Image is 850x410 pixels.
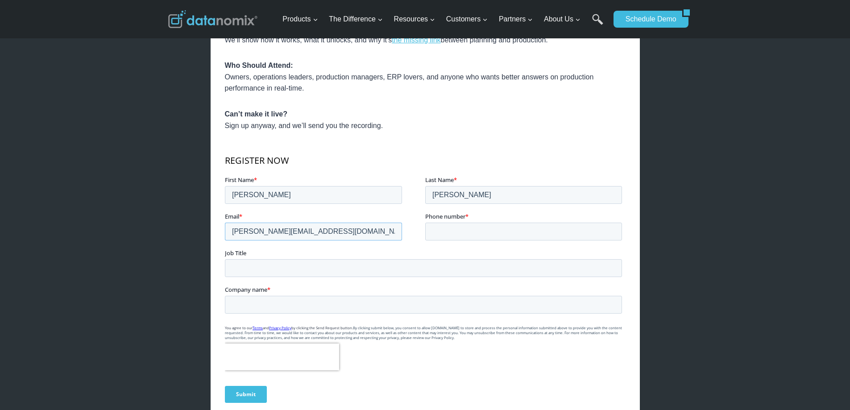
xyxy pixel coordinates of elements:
[544,13,580,25] span: About Us
[168,10,257,28] img: Datanomix
[282,13,318,25] span: Products
[394,13,435,25] span: Resources
[225,60,626,94] p: Owners, operations leaders, production managers, ERP lovers, and anyone who wants better answers ...
[225,108,626,131] p: Sign up anyway, and we’ll send you the recording.
[499,13,533,25] span: Partners
[592,14,603,34] a: Search
[225,62,293,69] strong: Who Should Attend:
[225,110,288,118] strong: Can’t make it live?
[329,13,383,25] span: The Difference
[279,5,609,34] nav: Primary Navigation
[446,13,488,25] span: Customers
[614,11,682,28] a: Schedule Demo
[392,36,440,44] a: the missing link
[225,34,626,46] p: We’ll show how it works, what it unlocks, and why it’s between planning and production.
